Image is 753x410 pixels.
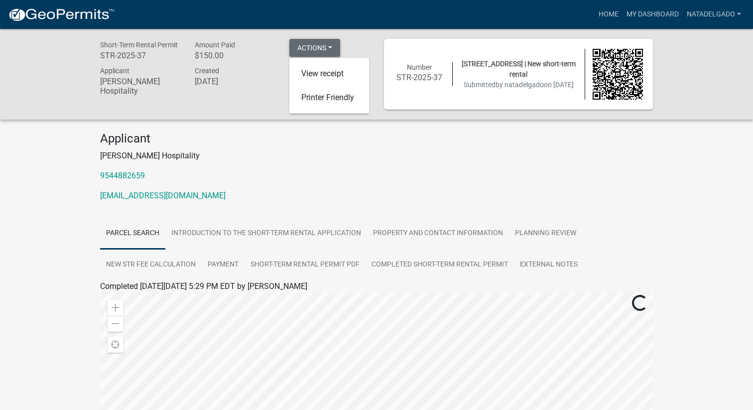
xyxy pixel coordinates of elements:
[195,77,274,86] h6: [DATE]
[108,300,124,316] div: Zoom in
[367,218,509,250] a: Property and Contact Information
[100,41,178,49] span: Short-Term Rental Permit
[100,51,180,60] h6: STR-2025-37
[245,249,366,281] a: Short-Term Rental Permit PDF
[202,249,245,281] a: Payment
[464,81,574,89] span: Submitted on [DATE]
[593,49,643,100] img: QR code
[509,218,582,250] a: Planning Review
[289,62,369,86] a: View receipt
[100,171,145,180] a: 9544882659
[195,67,219,75] span: Created
[108,316,124,332] div: Zoom out
[683,5,745,24] a: natadelgado
[366,249,514,281] a: Completed Short-Term Rental Permit
[100,67,129,75] span: Applicant
[108,337,124,353] div: Find my location
[195,51,274,60] h6: $150.00
[394,73,445,82] h6: STR-2025-37
[165,218,367,250] a: Introduction to the Short-Term Rental Application
[100,77,180,96] h6: [PERSON_NAME] Hospitality
[514,249,584,281] a: External Notes
[623,5,683,24] a: My Dashboard
[289,39,340,57] button: Actions
[595,5,623,24] a: Home
[407,63,432,71] span: Number
[462,60,576,78] span: [STREET_ADDRESS] | New short-term rental
[289,58,369,114] div: Actions
[289,86,369,110] a: Printer Friendly
[195,41,235,49] span: Amount Paid
[100,281,307,291] span: Completed [DATE][DATE] 5:29 PM EDT by [PERSON_NAME]
[100,150,653,162] p: [PERSON_NAME] Hospitality
[100,218,165,250] a: Parcel search
[496,81,544,89] span: by natadelgado
[100,132,653,146] h4: Applicant
[100,191,226,200] a: [EMAIL_ADDRESS][DOMAIN_NAME]
[100,249,202,281] a: New STR Fee Calculation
